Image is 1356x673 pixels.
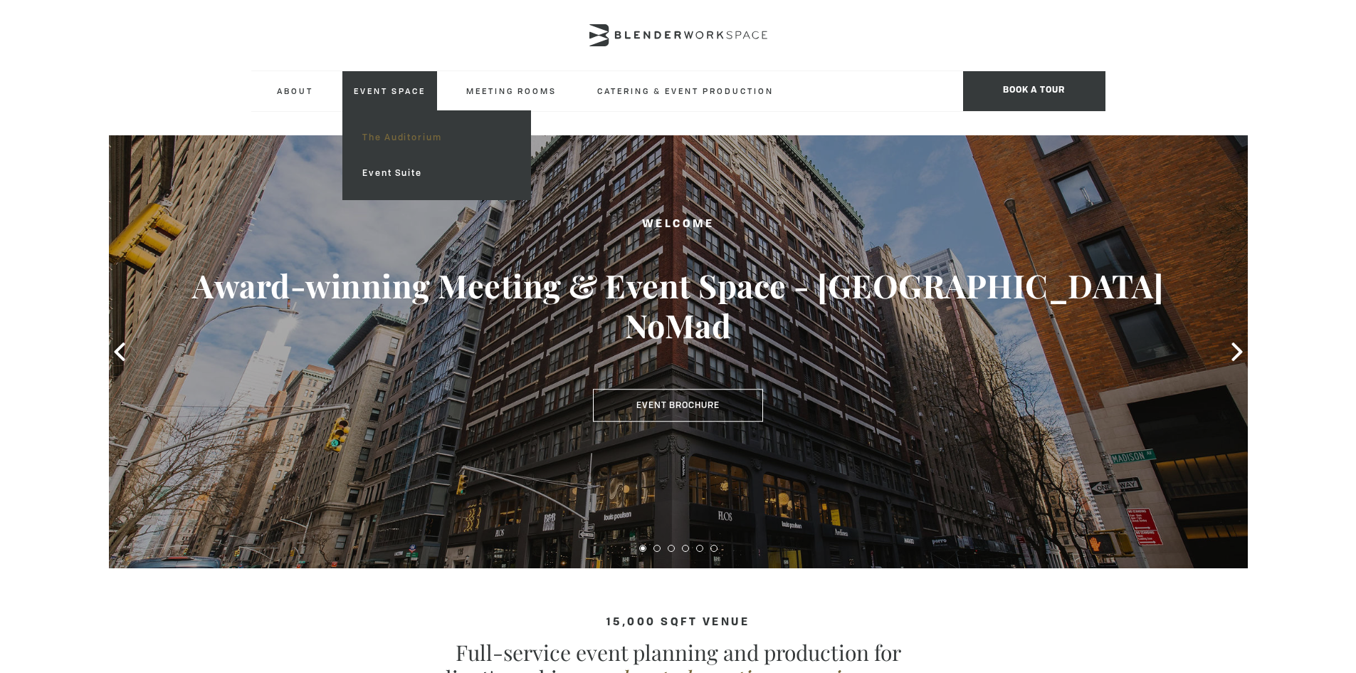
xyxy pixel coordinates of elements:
[593,389,763,422] a: Event Brochure
[166,216,1191,234] h2: Welcome
[351,120,521,155] a: The Auditorium
[342,71,437,110] a: Event Space
[963,71,1105,111] span: Book a tour
[266,71,325,110] a: About
[351,155,521,191] a: Event Suite
[586,71,785,110] a: Catering & Event Production
[166,266,1191,345] h3: Award-winning Meeting & Event Space - [GEOGRAPHIC_DATA] NoMad
[455,71,568,110] a: Meeting Rooms
[251,617,1105,629] h4: 15,000 sqft venue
